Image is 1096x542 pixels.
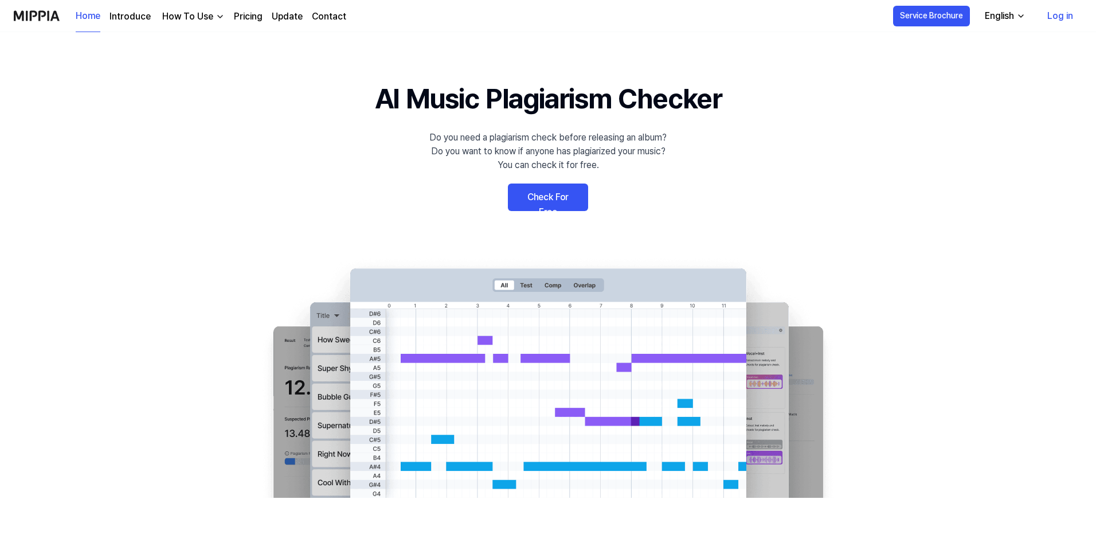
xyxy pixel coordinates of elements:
[508,184,588,211] a: Check For Free
[429,131,667,172] div: Do you need a plagiarism check before releasing an album? Do you want to know if anyone has plagi...
[160,10,225,24] button: How To Use
[109,10,151,24] a: Introduce
[983,9,1016,23] div: English
[893,6,970,26] button: Service Brochure
[312,10,346,24] a: Contact
[216,12,225,21] img: down
[250,257,846,498] img: main Image
[272,10,303,24] a: Update
[976,5,1032,28] button: English
[234,10,263,24] a: Pricing
[76,1,100,32] a: Home
[160,10,216,24] div: How To Use
[375,78,722,119] h1: AI Music Plagiarism Checker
